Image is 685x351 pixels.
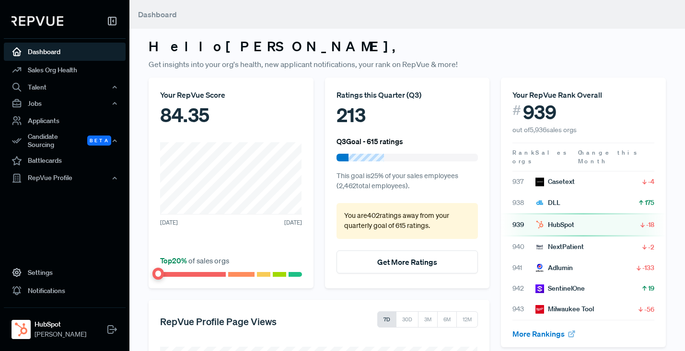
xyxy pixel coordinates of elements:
[87,136,111,146] span: Beta
[149,38,666,55] h3: Hello [PERSON_NAME] ,
[535,220,574,230] div: HubSpot
[149,58,666,70] p: Get insights into your org's health, new applicant notifications, your rank on RepVue & more!
[337,171,478,192] p: This goal is 25 % of your sales employees ( 2,462 total employees).
[4,282,126,300] a: Notifications
[4,307,126,343] a: HubSpotHubSpot[PERSON_NAME]
[535,242,584,252] div: NextPatient
[138,10,177,19] span: Dashboard
[644,305,654,314] span: -56
[535,198,560,208] div: DLL
[456,311,478,328] button: 12M
[535,243,544,251] img: NextPatient
[646,220,654,229] span: -18
[396,311,418,328] button: 30D
[578,148,639,165] span: Change this Month
[512,220,535,230] span: 939
[512,283,535,294] span: 942
[284,218,302,227] span: [DATE]
[648,283,654,293] span: 19
[377,311,396,328] button: 7D
[512,125,577,134] span: out of 5,936 sales orgs
[344,211,471,231] p: You are 402 ratings away from your quarterly goal of 615 ratings .
[4,130,126,152] button: Candidate Sourcing Beta
[512,242,535,252] span: 940
[512,148,535,157] span: Rank
[4,170,126,186] button: RepVue Profile
[4,130,126,152] div: Candidate Sourcing
[160,256,188,265] span: Top 20 %
[535,263,573,273] div: Adlumin
[35,329,86,340] span: [PERSON_NAME]
[337,101,478,129] div: 213
[160,316,277,327] h5: RepVue Profile Page Views
[12,16,63,26] img: RepVue
[648,242,654,252] span: -2
[4,263,126,282] a: Settings
[535,305,544,314] img: Milwaukee Tool
[4,152,126,170] a: Battlecards
[535,304,594,314] div: Milwaukee Tool
[535,178,544,186] img: Casetext
[512,198,535,208] span: 938
[512,329,576,339] a: More Rankings
[512,90,602,100] span: Your RepVue Rank Overall
[512,101,521,120] span: #
[535,177,575,187] div: Casetext
[4,95,126,112] button: Jobs
[418,311,438,328] button: 3M
[4,61,126,79] a: Sales Org Health
[337,89,478,101] div: Ratings this Quarter ( Q3 )
[13,322,29,337] img: HubSpot
[437,311,457,328] button: 6M
[4,43,126,61] a: Dashboard
[535,283,585,294] div: SentinelOne
[337,250,478,273] button: Get More Ratings
[160,218,178,227] span: [DATE]
[535,263,544,272] img: Adlumin
[645,198,654,207] span: 175
[523,101,557,124] span: 939
[535,220,544,229] img: HubSpot
[160,101,302,129] div: 84.35
[4,112,126,130] a: Applicants
[160,89,302,101] div: Your RepVue Score
[642,263,654,272] span: -133
[512,263,535,273] span: 941
[535,284,544,293] img: SentinelOne
[512,148,568,165] span: Sales orgs
[337,137,403,146] h6: Q3 Goal - 615 ratings
[4,79,126,95] button: Talent
[160,256,229,265] span: of sales orgs
[512,177,535,187] span: 937
[512,304,535,314] span: 943
[648,177,654,186] span: -4
[35,319,86,329] strong: HubSpot
[535,198,544,207] img: DLL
